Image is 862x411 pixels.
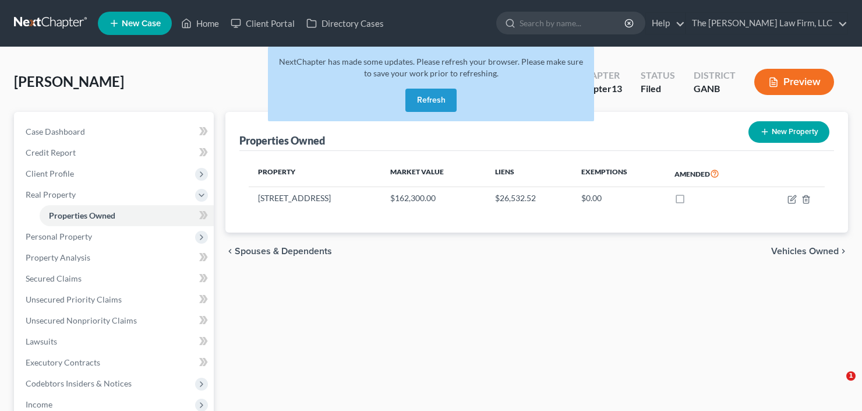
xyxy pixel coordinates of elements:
[646,13,685,34] a: Help
[577,82,622,96] div: Chapter
[16,247,214,268] a: Property Analysis
[235,247,332,256] span: Spouses & Dependents
[301,13,390,34] a: Directory Cases
[16,121,214,142] a: Case Dashboard
[249,187,381,209] td: [STREET_ADDRESS]
[572,160,666,187] th: Exemptions
[239,134,325,147] div: Properties Owned
[16,289,214,310] a: Unsecured Priority Claims
[26,147,76,157] span: Credit Report
[249,160,381,187] th: Property
[26,168,74,178] span: Client Profile
[641,82,675,96] div: Filed
[577,69,622,82] div: Chapter
[49,210,115,220] span: Properties Owned
[26,378,132,388] span: Codebtors Insiders & Notices
[694,82,736,96] div: GANB
[26,273,82,283] span: Secured Claims
[641,69,675,82] div: Status
[846,371,856,381] span: 1
[26,399,52,409] span: Income
[16,310,214,331] a: Unsecured Nonpriority Claims
[381,160,486,187] th: Market Value
[754,69,834,95] button: Preview
[26,189,76,199] span: Real Property
[16,142,214,163] a: Credit Report
[279,57,583,78] span: NextChapter has made some updates. Please refresh your browser. Please make sure to save your wor...
[26,336,57,346] span: Lawsuits
[694,69,736,82] div: District
[748,121,829,143] button: New Property
[26,252,90,262] span: Property Analysis
[771,247,848,256] button: Vehicles Owned chevron_right
[26,231,92,241] span: Personal Property
[16,352,214,373] a: Executory Contracts
[26,357,100,367] span: Executory Contracts
[14,73,124,90] span: [PERSON_NAME]
[572,187,666,209] td: $0.00
[686,13,847,34] a: The [PERSON_NAME] Law Firm, LLC
[771,247,839,256] span: Vehicles Owned
[26,294,122,304] span: Unsecured Priority Claims
[405,89,457,112] button: Refresh
[16,268,214,289] a: Secured Claims
[665,160,757,187] th: Amended
[520,12,626,34] input: Search by name...
[822,371,850,399] iframe: Intercom live chat
[175,13,225,34] a: Home
[839,247,848,256] i: chevron_right
[225,13,301,34] a: Client Portal
[381,187,486,209] td: $162,300.00
[16,331,214,352] a: Lawsuits
[225,247,332,256] button: chevron_left Spouses & Dependents
[486,160,572,187] th: Liens
[26,315,137,325] span: Unsecured Nonpriority Claims
[486,187,572,209] td: $26,532.52
[122,19,161,28] span: New Case
[40,205,214,226] a: Properties Owned
[225,247,235,256] i: chevron_left
[26,127,85,136] span: Case Dashboard
[612,83,622,94] span: 13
